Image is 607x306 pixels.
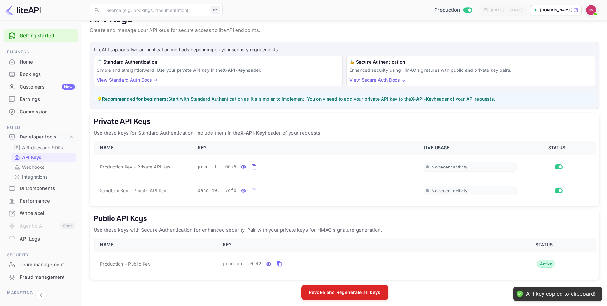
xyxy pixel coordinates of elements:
p: Enhanced security using HMAC signatures with public and private key pairs. [349,67,592,73]
span: Security [4,252,78,259]
div: Switch to Sandbox mode [432,7,475,14]
img: Idan Solimani [586,5,596,15]
div: UI Components [4,182,78,195]
th: KEY [219,238,495,252]
th: STATUS [520,141,596,155]
strong: Recommended for beginners: [102,96,168,101]
p: Simple and straightforward. Use your private API key in the header. [97,67,340,73]
div: Developer tools [4,132,78,143]
span: Production [434,7,460,14]
a: API docs and SDKs [14,144,73,151]
th: KEY [194,141,420,155]
div: Bookings [20,71,75,78]
h6: 🔒 Secure Authentication [349,58,592,65]
th: NAME [94,141,194,155]
span: prod_cf...66a6 [198,163,236,170]
div: API key copied to clipboard! [526,291,596,297]
span: Production Key – Private API Key [100,163,170,170]
div: Active [537,260,555,268]
div: New [62,84,75,90]
p: Integrations [22,174,47,180]
div: Home [20,58,75,66]
div: [DATE] — [DATE] [491,7,522,13]
a: UI Components [4,182,78,194]
input: Search (e.g. bookings, documentation) [102,4,208,16]
div: API Logs [20,236,75,243]
th: NAME [94,238,219,252]
strong: X-API-Key [411,96,434,101]
th: STATUS [495,238,596,252]
span: Production – Public Key [100,260,150,267]
div: ⌘K [211,6,220,14]
a: API Logs [4,233,78,245]
div: UI Components [20,185,75,192]
p: API Keys [90,13,599,26]
h5: Public API Keys [94,214,596,224]
p: API docs and SDKs [22,144,63,151]
p: Webhooks [22,164,44,170]
img: LiteAPI logo [5,5,41,15]
p: LiteAPI supports two authentication methods depending on your security requirements: [94,46,595,53]
div: Developer tools [20,133,69,141]
div: Team management [4,259,78,271]
span: Sandbox Key – Private API Key [100,187,166,194]
a: Bookings [4,68,78,80]
span: prod_pu...0c42 [223,260,261,267]
a: Whitelabel [4,207,78,219]
div: Commission [20,108,75,116]
h6: 📋 Standard Authentication [97,58,340,65]
a: Webhooks [14,164,73,170]
div: Integrations [11,172,76,181]
button: Revoke and Regenerate all keys [301,285,388,300]
p: Use these keys for Standard Authentication. Include them in the header of your requests. [94,129,596,137]
div: Fraud management [20,274,75,281]
a: Earnings [4,93,78,105]
div: Earnings [4,93,78,106]
a: API Keys [14,154,73,161]
div: Whitelabel [20,210,75,217]
p: 💡 Start with Standard Authentication as it's simpler to implement. You only need to add your priv... [97,95,592,102]
span: Build [4,124,78,131]
a: CustomersNew [4,81,78,93]
div: Customers [20,83,75,91]
a: Integrations [14,174,73,180]
strong: X-API-Key [223,67,245,73]
div: API docs and SDKs [11,143,76,152]
a: Home [4,56,78,68]
a: Team management [4,259,78,270]
div: Bookings [4,68,78,81]
th: LIVE USAGE [420,141,520,155]
a: Getting started [20,32,75,40]
div: Performance [20,198,75,205]
div: API Keys [11,153,76,162]
h5: Private API Keys [94,117,596,127]
a: View Standard Auth Docs → [97,77,158,83]
a: Commission [4,106,78,118]
p: API Keys [22,154,41,161]
span: No recent activity [432,188,467,193]
table: private api keys table [94,141,596,202]
p: [DOMAIN_NAME] [540,7,572,13]
a: Performance [4,195,78,207]
div: Earnings [20,96,75,103]
span: No recent activity [432,164,467,170]
span: sand_49...7dfb [198,187,236,194]
div: Team management [20,261,75,268]
p: Use these keys with Secure Authentication for enhanced security. Pair with your private keys for ... [94,226,596,234]
table: public api keys table [94,238,596,276]
a: View Secure Auth Docs → [349,77,405,83]
p: Create and manage your API keys for secure access to liteAPI endpoints. [90,27,599,34]
div: Getting started [4,29,78,42]
div: Webhooks [11,162,76,172]
span: Marketing [4,290,78,297]
div: API Logs [4,233,78,245]
strong: X-API-Key [240,130,265,136]
button: Collapse navigation [35,290,47,301]
span: Business [4,49,78,56]
div: Whitelabel [4,207,78,220]
a: Fraud management [4,271,78,283]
